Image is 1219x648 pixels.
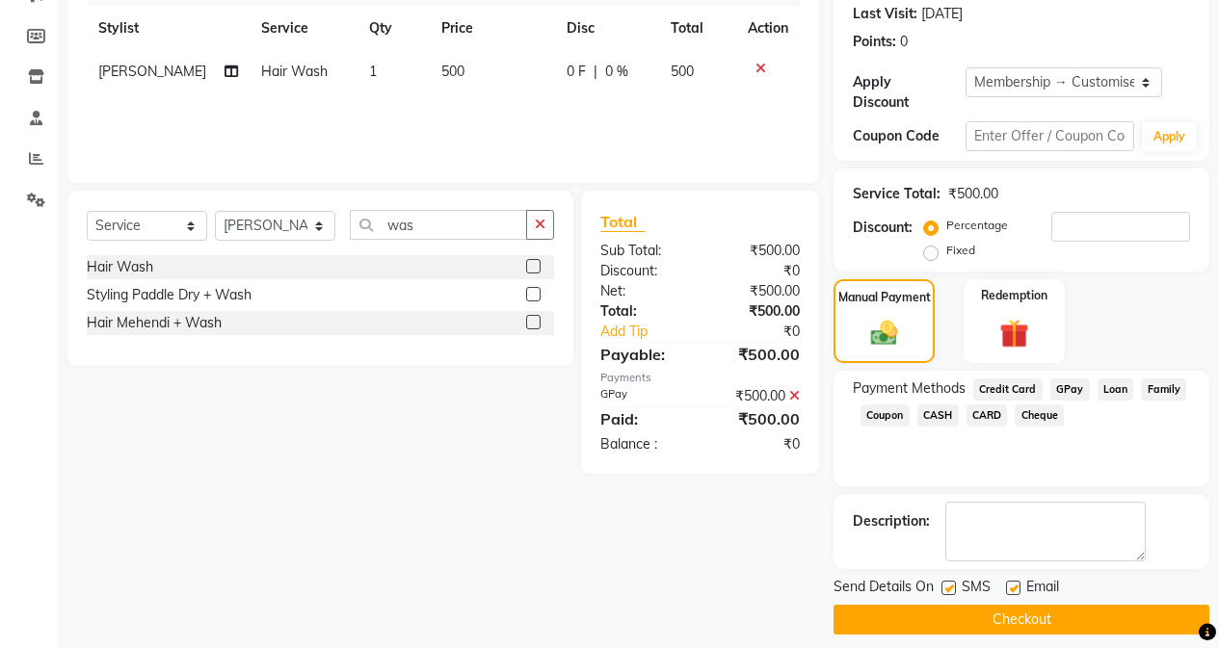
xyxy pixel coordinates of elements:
[586,343,701,366] div: Payable:
[87,285,252,305] div: Styling Paddle Dry + Wash
[586,386,701,406] div: GPay
[700,281,814,301] div: ₹500.00
[838,289,931,306] label: Manual Payment
[430,7,555,50] th: Price
[659,7,736,50] th: Total
[946,242,975,259] label: Fixed
[586,301,701,322] div: Total:
[917,404,959,427] span: CASH
[600,212,645,232] span: Total
[862,318,907,349] img: _cash.svg
[981,287,1047,304] label: Redemption
[441,63,464,80] span: 500
[1015,404,1064,427] span: Cheque
[946,217,1008,234] label: Percentage
[962,577,991,601] span: SMS
[853,184,941,204] div: Service Total:
[853,32,896,52] div: Points:
[853,126,966,146] div: Coupon Code
[1142,122,1197,151] button: Apply
[967,404,1008,427] span: CARD
[605,62,628,82] span: 0 %
[700,261,814,281] div: ₹0
[1026,577,1059,601] span: Email
[948,184,998,204] div: ₹500.00
[853,511,930,531] div: Description:
[586,261,701,281] div: Discount:
[700,407,814,430] div: ₹500.00
[700,386,814,406] div: ₹500.00
[567,62,586,82] span: 0 F
[586,434,701,454] div: Balance :
[261,63,328,80] span: Hair Wash
[736,7,800,50] th: Action
[700,434,814,454] div: ₹0
[853,378,966,399] span: Payment Methods
[834,605,1209,635] button: Checkout
[921,4,963,24] div: [DATE]
[853,218,913,238] div: Discount:
[900,32,908,52] div: 0
[671,63,694,80] span: 500
[594,62,597,82] span: |
[834,577,934,601] span: Send Details On
[973,378,1043,401] span: Credit Card
[98,63,206,80] span: [PERSON_NAME]
[87,313,222,333] div: Hair Mehendi + Wash
[87,7,250,50] th: Stylist
[1141,378,1186,401] span: Family
[369,63,377,80] span: 1
[358,7,430,50] th: Qty
[87,257,153,277] div: Hair Wash
[586,322,719,342] a: Add Tip
[600,370,800,386] div: Payments
[853,72,966,113] div: Apply Discount
[1098,378,1134,401] span: Loan
[700,343,814,366] div: ₹500.00
[586,281,701,301] div: Net:
[700,301,814,322] div: ₹500.00
[700,241,814,261] div: ₹500.00
[991,316,1038,351] img: _gift.svg
[586,407,701,430] div: Paid:
[350,210,527,240] input: Search or Scan
[250,7,358,50] th: Service
[966,121,1134,151] input: Enter Offer / Coupon Code
[853,4,917,24] div: Last Visit:
[555,7,659,50] th: Disc
[1050,378,1090,401] span: GPay
[861,404,910,427] span: Coupon
[719,322,814,342] div: ₹0
[586,241,701,261] div: Sub Total:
